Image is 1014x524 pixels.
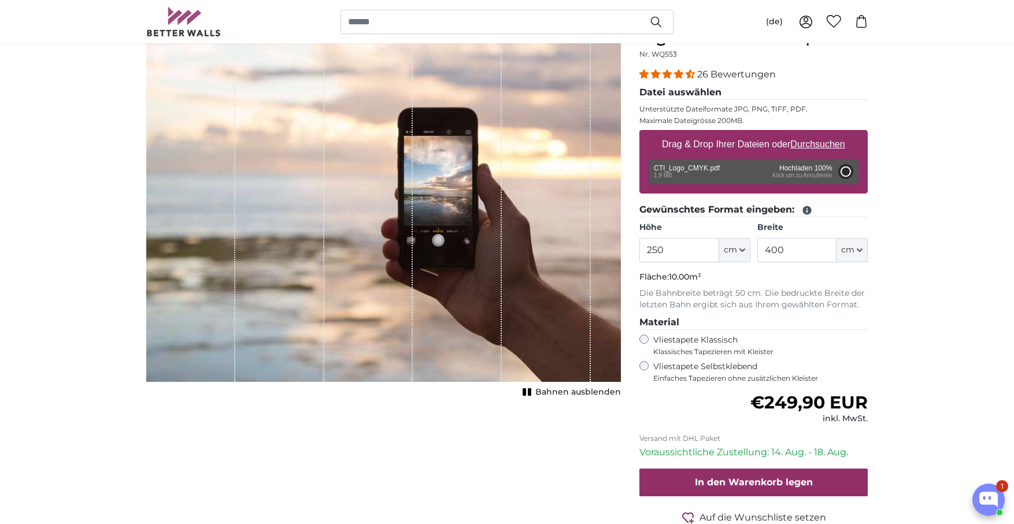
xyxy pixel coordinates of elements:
[669,272,701,282] span: 10.00m²
[653,374,868,383] span: Einfaches Tapezieren ohne zusätzlichen Kleister
[535,387,621,398] span: Bahnen ausblenden
[837,238,868,262] button: cm
[657,133,850,156] label: Drag & Drop Ihrer Dateien oder
[639,315,868,330] legend: Material
[750,413,868,425] div: inkl. MwSt.
[639,116,868,125] p: Maximale Dateigrösse 200MB.
[639,105,868,114] p: Unterstützte Dateiformate JPG, PNG, TIFF, PDF.
[639,69,697,80] span: 4.54 stars
[757,12,792,32] button: (de)
[653,335,858,356] label: Vliestapete Klassisch
[697,69,776,80] span: 26 Bewertungen
[639,50,677,58] span: Nr. WQ553
[750,392,868,413] span: €249,90 EUR
[841,244,854,256] span: cm
[639,469,868,496] button: In den Warenkorb legen
[791,139,845,149] u: Durchsuchen
[639,434,868,443] p: Versand mit DHL Paket
[146,7,221,36] img: Betterwalls
[639,288,868,311] p: Die Bahnbreite beträgt 50 cm. Die bedruckte Breite der letzten Bahn ergibt sich aus Ihrem gewählt...
[519,384,621,400] button: Bahnen ausblenden
[695,477,813,488] span: In den Warenkorb legen
[639,203,868,217] legend: Gewünschtes Format eingeben:
[757,222,868,233] label: Breite
[653,347,858,356] span: Klassisches Tapezieren mit Kleister
[972,484,1005,516] button: Open chatbox
[639,86,868,100] legend: Datei auswählen
[639,272,868,283] p: Fläche:
[653,361,868,383] label: Vliestapete Selbstklebend
[996,480,1008,492] div: 1
[639,222,750,233] label: Höhe
[719,238,750,262] button: cm
[639,445,868,459] p: Voraussichtliche Zustellung: 14. Aug. - 18. Aug.
[146,26,621,400] div: 1 of 1
[724,244,737,256] span: cm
